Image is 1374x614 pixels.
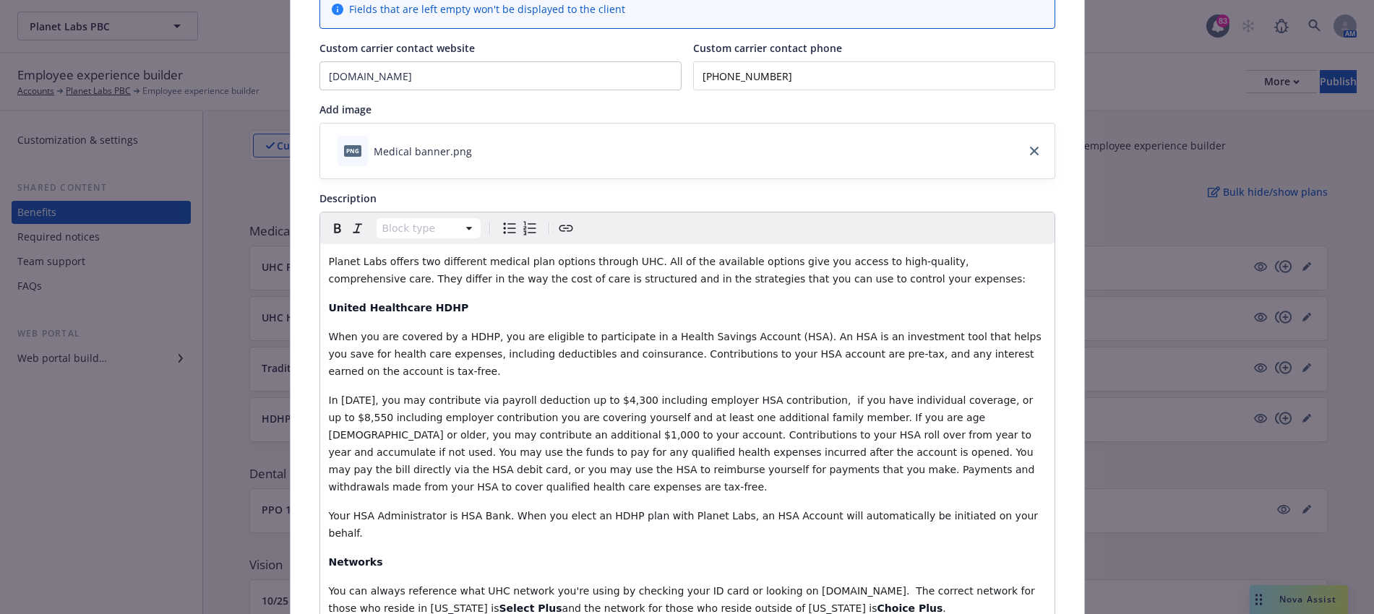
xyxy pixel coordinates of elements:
[693,41,842,55] span: Custom carrier contact phone
[329,556,383,568] strong: Networks
[348,218,368,238] button: Italic
[329,394,1038,493] span: In [DATE], you may contribute via payroll deduction up to $4,300 including employer HSA contribut...
[1026,142,1043,160] a: close
[520,218,540,238] button: Numbered list
[377,218,481,238] button: Block type
[344,145,361,156] span: png
[320,62,681,90] input: Add custom carrier contact website
[319,41,475,55] span: Custom carrier contact website
[319,191,377,205] span: Description
[319,103,372,116] span: Add image
[499,218,520,238] button: Bulleted list
[556,218,576,238] button: Create link
[693,61,1055,90] input: Add custom carrier contact phone
[877,602,943,614] strong: Choice Plus
[499,218,540,238] div: toggle group
[329,585,1039,614] span: You can always reference what UHC network you're using by checking your ID card or looking on [DO...
[349,1,625,17] span: Fields that are left empty won't be displayed to the client
[478,144,489,159] button: download file
[374,144,472,159] div: Medical banner.png
[329,302,469,314] strong: United Healthcare HDHP
[329,256,1026,285] span: Planet Labs offers two different medical plan options through UHC. All of the available options g...
[943,602,945,614] span: .
[499,602,562,614] strong: Select Plus
[329,331,1045,377] span: When you are covered by a HDHP, you are eligible to participate in a Health Savings Account (HSA)...
[562,602,877,614] span: and the network for those who reside outside of [US_STATE] is
[329,510,1042,539] span: Your HSA Administrator is HSA Bank. When you elect an HDHP plan with Planet Labs, an HSA Account ...
[327,218,348,238] button: Bold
